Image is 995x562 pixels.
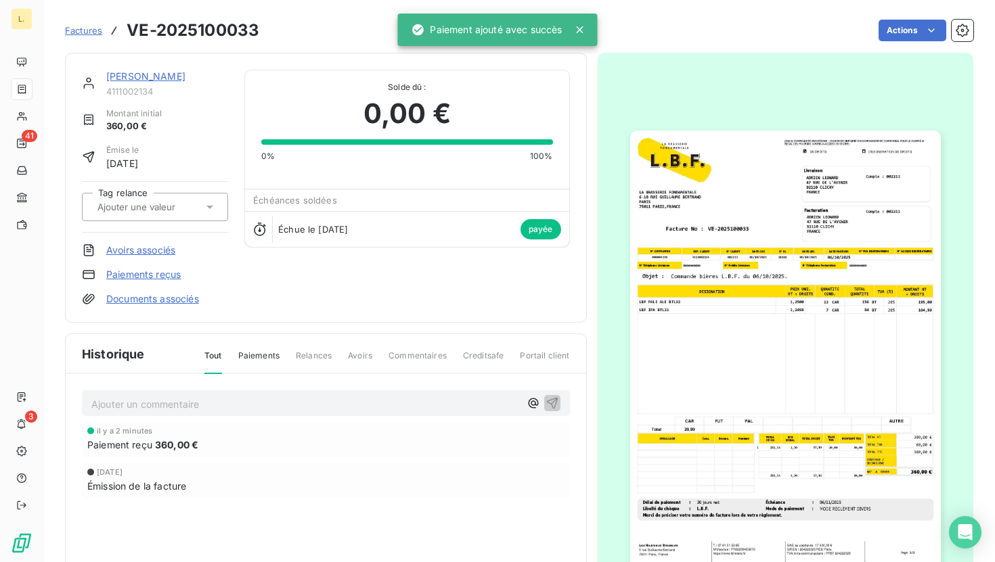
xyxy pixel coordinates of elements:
[204,350,222,374] span: Tout
[65,25,102,36] span: Factures
[106,156,139,170] span: [DATE]
[520,350,569,373] span: Portail client
[261,81,552,93] span: Solde dû :
[530,150,553,162] span: 100%
[106,86,228,97] span: 4111002134
[106,243,175,257] a: Avoirs associés
[278,224,348,235] span: Échue le [DATE]
[253,195,337,206] span: Échéances soldées
[389,350,447,373] span: Commentaires
[127,18,259,43] h3: VE-2025100033
[363,93,451,134] span: 0,00 €
[348,350,372,373] span: Avoirs
[106,108,162,120] span: Montant initial
[87,479,186,493] span: Émission de la facture
[11,8,32,30] div: L.
[521,219,561,239] span: payée
[11,532,32,554] img: Logo LeanPay
[87,438,152,452] span: Paiement reçu
[463,350,504,373] span: Creditsafe
[106,292,199,306] a: Documents associés
[238,350,280,373] span: Paiements
[106,70,185,82] a: [PERSON_NAME]
[25,411,37,423] span: 3
[106,144,139,156] span: Émise le
[22,130,37,142] span: 41
[106,268,181,281] a: Paiements reçus
[96,201,232,213] input: Ajouter une valeur
[106,120,162,133] span: 360,00 €
[411,18,562,42] div: Paiement ajouté avec succès
[65,24,102,37] a: Factures
[879,20,946,41] button: Actions
[296,350,332,373] span: Relances
[82,345,145,363] span: Historique
[261,150,275,162] span: 0%
[97,427,152,435] span: il y a 2 minutes
[97,468,123,476] span: [DATE]
[155,438,198,452] span: 360,00 €
[949,516,981,548] div: Open Intercom Messenger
